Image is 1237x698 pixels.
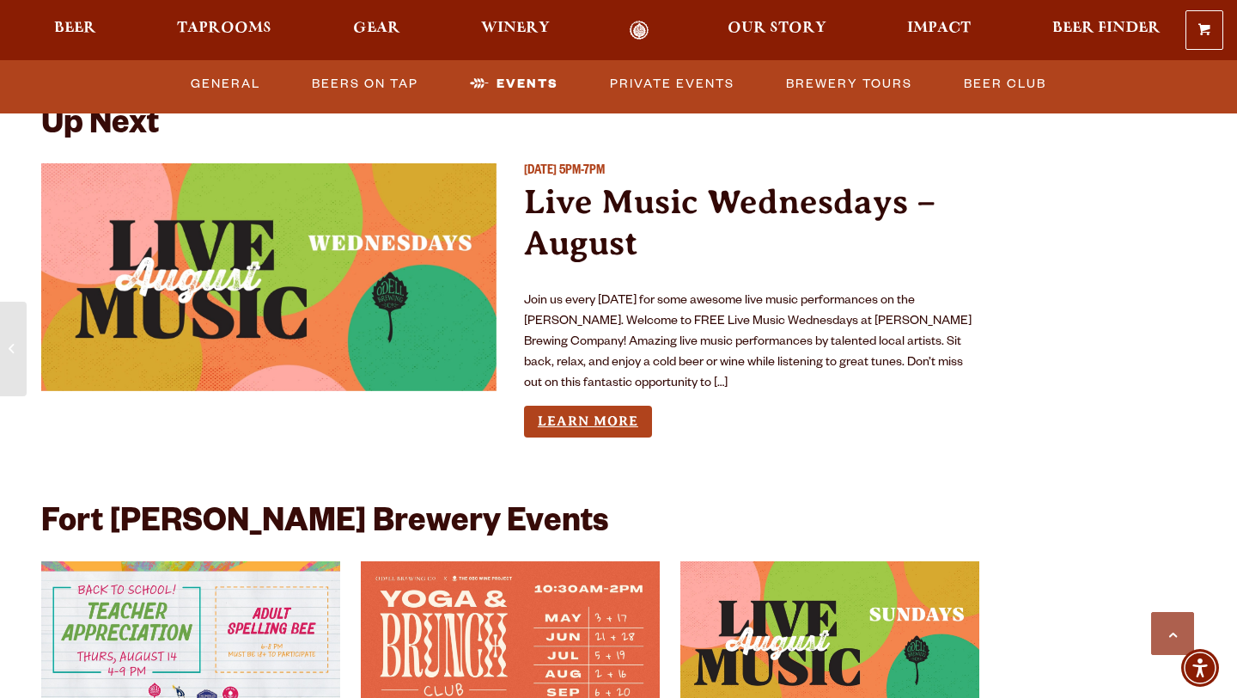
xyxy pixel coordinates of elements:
[896,21,982,40] a: Impact
[607,21,672,40] a: Odell Home
[716,21,838,40] a: Our Story
[524,291,979,395] p: Join us every [DATE] for some awesome live music performances on the [PERSON_NAME]. Welcome to FR...
[728,21,826,35] span: Our Story
[481,21,550,35] span: Winery
[1151,612,1194,655] a: Scroll to top
[41,108,159,146] h2: Up Next
[184,64,267,104] a: General
[524,165,557,179] span: [DATE]
[43,21,107,40] a: Beer
[1052,21,1161,35] span: Beer Finder
[524,182,935,262] a: Live Music Wednesdays – August
[559,165,605,179] span: 5PM-7PM
[524,406,652,438] a: Learn more about Live Music Wednesdays – August
[177,21,271,35] span: Taprooms
[41,163,497,391] a: View event details
[470,21,561,40] a: Winery
[305,64,425,104] a: Beers on Tap
[54,21,96,35] span: Beer
[907,21,971,35] span: Impact
[342,21,411,40] a: Gear
[603,64,741,104] a: Private Events
[1181,649,1219,687] div: Accessibility Menu
[166,21,283,40] a: Taprooms
[463,64,565,104] a: Events
[41,506,608,544] h2: Fort [PERSON_NAME] Brewery Events
[353,21,400,35] span: Gear
[779,64,919,104] a: Brewery Tours
[957,64,1053,104] a: Beer Club
[1041,21,1172,40] a: Beer Finder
